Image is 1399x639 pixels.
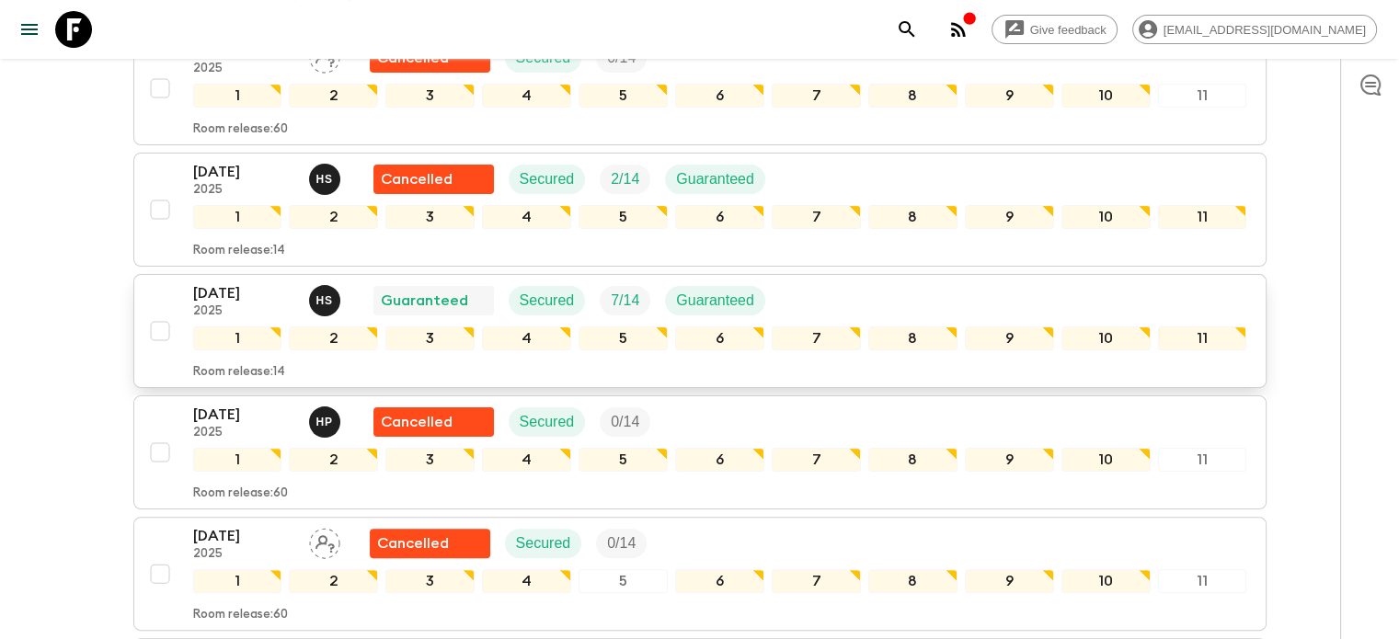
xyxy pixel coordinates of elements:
[193,448,282,472] div: 1
[309,285,344,316] button: HS
[772,84,861,108] div: 7
[133,153,1267,267] button: [DATE]2025Hong SarouFlash Pack cancellationSecuredTrip FillGuaranteed1234567891011Room release:14
[1158,84,1247,108] div: 11
[193,122,288,137] p: Room release: 60
[133,395,1267,509] button: [DATE]2025Heng PringRathanaFlash Pack cancellationSecuredTrip Fill1234567891011Room release:60
[309,164,344,195] button: HS
[193,84,282,108] div: 1
[289,448,378,472] div: 2
[373,165,494,194] div: Flash Pack cancellation
[596,529,647,558] div: Trip Fill
[193,404,294,426] p: [DATE]
[965,569,1054,593] div: 9
[675,326,764,350] div: 6
[316,172,333,187] p: H S
[316,415,333,429] p: H P
[289,205,378,229] div: 2
[193,282,294,304] p: [DATE]
[133,517,1267,631] button: [DATE]2025Assign pack leaderFlash Pack cancellationSecuredTrip Fill1234567891011Room release:60
[600,286,650,315] div: Trip Fill
[482,205,571,229] div: 4
[772,569,861,593] div: 7
[1153,23,1376,37] span: [EMAIL_ADDRESS][DOMAIN_NAME]
[385,205,475,229] div: 3
[611,290,639,312] p: 7 / 14
[193,569,282,593] div: 1
[385,448,475,472] div: 3
[675,205,764,229] div: 6
[772,326,861,350] div: 7
[482,84,571,108] div: 4
[482,326,571,350] div: 4
[868,569,958,593] div: 8
[600,165,650,194] div: Trip Fill
[579,84,668,108] div: 5
[289,326,378,350] div: 2
[309,48,340,63] span: Assign pack leader
[509,286,586,315] div: Secured
[193,426,294,440] p: 2025
[965,205,1054,229] div: 9
[1132,15,1377,44] div: [EMAIL_ADDRESS][DOMAIN_NAME]
[579,326,668,350] div: 5
[611,168,639,190] p: 2 / 14
[868,84,958,108] div: 8
[889,11,925,48] button: search adventures
[309,533,340,548] span: Assign pack leader
[965,84,1054,108] div: 9
[316,293,333,308] p: H S
[381,290,468,312] p: Guaranteed
[676,290,754,312] p: Guaranteed
[611,411,639,433] p: 0 / 14
[607,532,636,554] p: 0 / 14
[193,486,288,501] p: Room release: 60
[193,326,282,350] div: 1
[965,448,1054,472] div: 9
[309,412,344,427] span: Heng PringRathana
[868,205,958,229] div: 8
[193,205,282,229] div: 1
[520,168,575,190] p: Secured
[579,448,668,472] div: 5
[193,547,294,562] p: 2025
[579,569,668,593] div: 5
[516,532,571,554] p: Secured
[965,326,1054,350] div: 9
[133,31,1267,145] button: [DATE]2025Assign pack leaderFlash Pack cancellationSecuredTrip Fill1234567891011Room release:60
[193,608,288,622] p: Room release: 60
[385,569,475,593] div: 3
[1020,23,1117,37] span: Give feedback
[385,84,475,108] div: 3
[133,274,1267,388] button: [DATE]2025Hong SarouGuaranteedSecuredTrip FillGuaranteed1234567891011Room release:14
[1158,326,1247,350] div: 11
[11,11,48,48] button: menu
[509,407,586,437] div: Secured
[868,326,958,350] div: 8
[193,183,294,198] p: 2025
[381,168,453,190] p: Cancelled
[676,168,754,190] p: Guaranteed
[675,84,764,108] div: 6
[868,448,958,472] div: 8
[520,290,575,312] p: Secured
[1061,326,1151,350] div: 10
[385,326,475,350] div: 3
[1061,84,1151,108] div: 10
[289,84,378,108] div: 2
[1158,205,1247,229] div: 11
[482,569,571,593] div: 4
[772,205,861,229] div: 7
[1061,205,1151,229] div: 10
[1158,448,1247,472] div: 11
[193,244,285,258] p: Room release: 14
[289,569,378,593] div: 2
[193,161,294,183] p: [DATE]
[193,365,285,380] p: Room release: 14
[772,448,861,472] div: 7
[675,448,764,472] div: 6
[675,569,764,593] div: 6
[482,448,571,472] div: 4
[373,407,494,437] div: Flash Pack cancellation
[193,304,294,319] p: 2025
[579,205,668,229] div: 5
